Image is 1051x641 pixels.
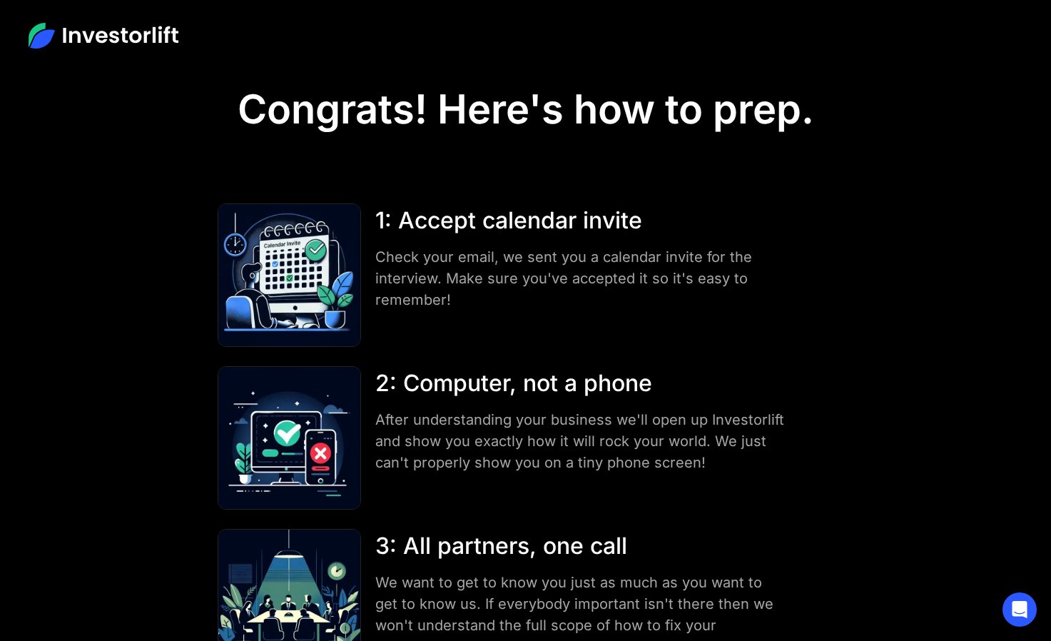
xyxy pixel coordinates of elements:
[375,409,788,473] div: After understanding your business we'll open up Investorlift and show you exactly how it will roc...
[375,203,788,238] div: 1: Accept calendar invite
[375,246,788,311] div: Check your email, we sent you a calendar invite for the interview. Make sure you've accepted it s...
[238,86,814,133] h1: Congrats! Here's how to prep.
[375,529,788,563] div: 3: All partners, one call
[1002,592,1037,627] div: Open Intercom Messenger
[375,366,788,400] div: 2: Computer, not a phone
